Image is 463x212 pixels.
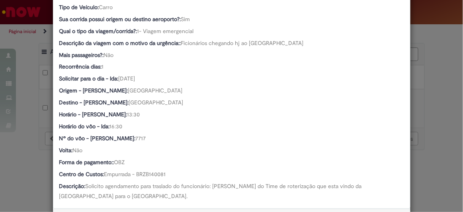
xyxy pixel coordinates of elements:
b: Centro de Custos: [59,171,104,178]
b: Recorrência dias: [59,63,102,71]
b: Tipo de Veículo: [59,4,99,11]
span: Empurrada - BRZB140081 [104,171,166,178]
b: Horário do vôo - Ida: [59,123,110,130]
span: 1 [102,63,104,71]
span: Sim [181,16,190,23]
b: Forma de pagamento:: [59,159,114,166]
b: Nº do vôo - [PERSON_NAME]: [59,135,136,142]
b: Volta: [59,147,73,154]
span: Não [104,51,114,59]
span: Solicito agendamento para traslado do funcionário: [PERSON_NAME] do Time de roterização que esta ... [59,183,363,200]
span: [DATE] [119,75,135,82]
span: Não [73,147,83,154]
span: [GEOGRAPHIC_DATA] [129,99,184,106]
b: Horário - [PERSON_NAME]: [59,111,127,118]
b: Mais passageiros?: [59,51,104,59]
span: 1- Viagem emergencial [137,27,194,35]
b: Descrição da viagem com o motivo da urgência:: [59,39,181,47]
span: 7717 [136,135,146,142]
span: Ficionários chegando hj ao [GEOGRAPHIC_DATA] [181,39,304,47]
span: OBZ [114,159,125,166]
b: Solicitar para o dia - Ida: [59,75,119,82]
span: 16:30 [110,123,123,130]
span: Carro [99,4,113,11]
span: [GEOGRAPHIC_DATA] [128,87,183,94]
b: Destino - [PERSON_NAME]: [59,99,129,106]
b: Sua corrida possui origem ou destino aeroporto?: [59,16,181,23]
span: 13:30 [127,111,140,118]
b: Origem - [PERSON_NAME]: [59,87,128,94]
b: Qual o tipo da viagem/corrida?: [59,27,137,35]
b: Descrição: [59,183,86,190]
